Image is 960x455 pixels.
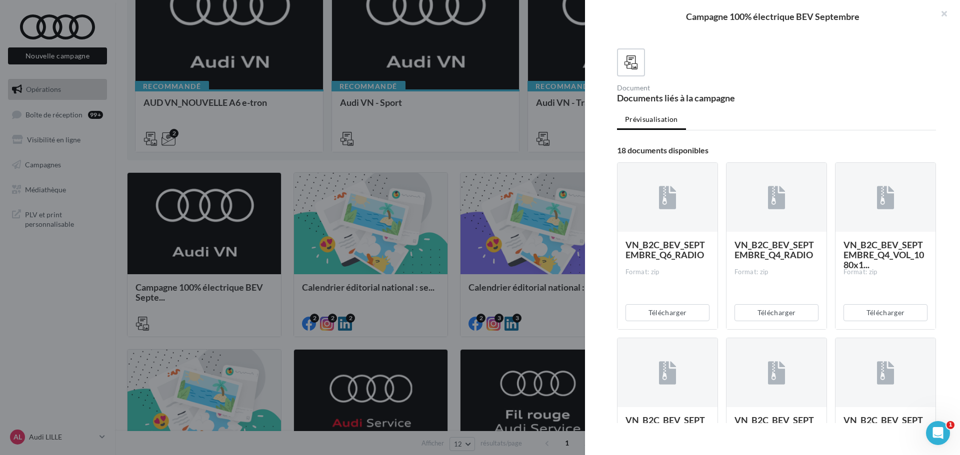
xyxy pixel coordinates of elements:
button: Télécharger [625,304,709,321]
button: Télécharger [734,304,818,321]
div: Format: zip [625,268,709,277]
span: VN_B2C_BEV_SEPTEMBRE_Q4_e-tron_SOM... [843,415,926,446]
div: Format: zip [843,268,927,277]
div: 18 documents disponibles [617,146,936,154]
span: VN_B2C_BEV_SEPTEMBRE_Q4_VOL_1080x1... [843,239,924,270]
div: Document [617,84,772,91]
span: VN_B2C_BEV_SEPTEMBRE_Q6_RADIO [625,239,705,260]
iframe: Intercom live chat [926,421,950,445]
button: Télécharger [843,304,927,321]
div: Campagne 100% électrique BEV Septembre [601,12,944,21]
div: Format: zip [734,268,818,277]
div: Documents liés à la campagne [617,93,772,102]
span: VN_B2C_BEV_SEPTEMBRE_Q4_VOL_1080x1... [625,415,706,446]
span: VN_B2C_BEV_SEPTEMBRE_Q4_VOL_1920x1... [734,415,815,446]
span: VN_B2C_BEV_SEPTEMBRE_Q4_RADIO [734,239,814,260]
span: 1 [946,421,954,429]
